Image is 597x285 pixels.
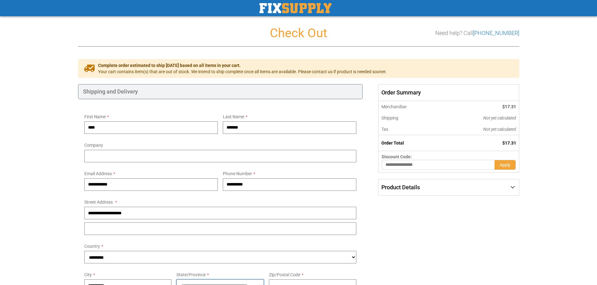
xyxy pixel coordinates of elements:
[98,62,387,69] span: Complete order estimated to ship [DATE] based on all items in your cart.
[223,114,244,119] span: Last Name
[379,101,441,112] th: Merchandise
[473,30,519,36] a: [PHONE_NUMBER]
[381,184,420,191] span: Product Details
[382,154,412,159] span: Discount Code:
[483,127,516,132] span: Not yet calculated
[84,171,112,176] span: Email Address
[84,244,100,249] span: Country
[259,3,332,13] a: store logo
[98,69,387,75] span: Your cart contains item(s) that are out of stock. We intend to ship complete once all items are a...
[84,143,103,148] span: Company
[223,171,252,176] span: Phone Number
[502,104,516,109] span: $17.31
[84,272,92,277] span: City
[378,84,519,101] span: Order Summary
[84,114,106,119] span: First Name
[500,162,511,167] span: Apply
[381,115,398,120] span: Shipping
[379,124,441,135] th: Tax
[269,272,300,277] span: Zip/Postal Code
[483,115,516,120] span: Not yet calculated
[78,84,363,99] div: Shipping and Delivery
[176,272,206,277] span: State/Province
[78,26,519,40] h1: Check Out
[502,140,516,145] span: $17.31
[381,140,404,145] strong: Order Total
[84,200,113,205] span: Street Address
[495,160,516,170] button: Apply
[259,3,332,13] img: Fix Industrial Supply
[435,30,519,36] h3: Need help? Call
